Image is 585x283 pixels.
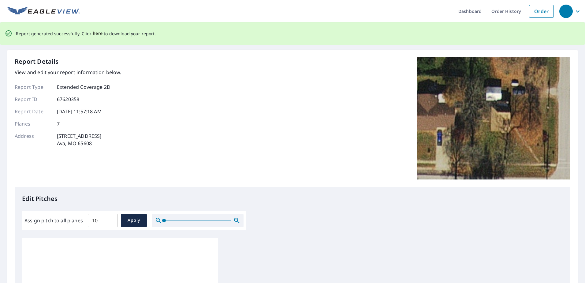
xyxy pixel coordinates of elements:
p: 7 [57,120,60,127]
p: Report Type [15,83,51,91]
p: Address [15,132,51,147]
p: Extended Coverage 2D [57,83,110,91]
label: Assign pitch to all planes [24,217,83,224]
p: View and edit your report information below. [15,69,121,76]
a: Order [529,5,554,18]
p: Report generated successfully. Click to download your report. [16,30,156,37]
input: 00.0 [88,212,118,229]
img: Top image [417,57,570,179]
button: here [93,30,103,37]
p: [DATE] 11:57:18 AM [57,108,102,115]
button: Apply [121,214,147,227]
p: [STREET_ADDRESS] Ava, MO 65608 [57,132,101,147]
p: 67620358 [57,96,79,103]
img: EV Logo [7,7,80,16]
p: Edit Pitches [22,194,563,203]
p: Report Date [15,108,51,115]
p: Planes [15,120,51,127]
p: Report Details [15,57,59,66]
span: Apply [126,217,142,224]
p: Report ID [15,96,51,103]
